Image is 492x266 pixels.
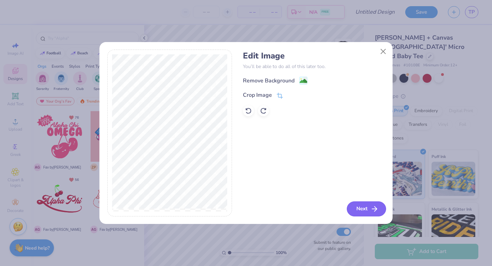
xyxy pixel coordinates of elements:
[347,201,386,216] button: Next
[377,45,390,58] button: Close
[243,77,295,85] div: Remove Background
[243,63,385,70] p: You’ll be able to do all of this later too.
[243,51,385,61] h4: Edit Image
[243,91,272,99] div: Crop Image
